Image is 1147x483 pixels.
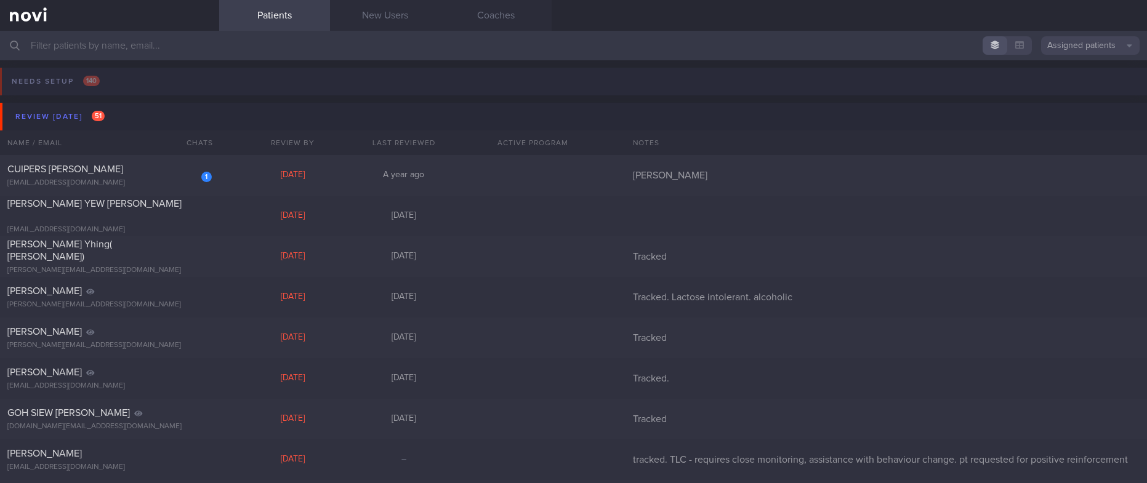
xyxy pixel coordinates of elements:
[348,332,459,343] div: [DATE]
[201,172,212,182] div: 1
[348,170,459,181] div: A year ago
[348,373,459,384] div: [DATE]
[348,292,459,303] div: [DATE]
[238,130,348,155] div: Review By
[238,413,348,425] div: [DATE]
[238,332,348,343] div: [DATE]
[238,292,348,303] div: [DATE]
[626,332,1147,344] div: Tracked
[7,300,212,309] div: [PERSON_NAME][EMAIL_ADDRESS][DOMAIN_NAME]
[626,453,1147,466] div: tracked. TLC - requires close monitoring, assistance with behaviour change. pt requested for posi...
[7,367,82,377] span: [PERSON_NAME]
[7,341,212,350] div: [PERSON_NAME][EMAIL_ADDRESS][DOMAIN_NAME]
[626,291,1147,303] div: Tracked. Lactose intolerant. alcoholic
[238,454,348,465] div: [DATE]
[1041,36,1140,55] button: Assigned patients
[626,130,1147,155] div: Notes
[7,178,212,188] div: [EMAIL_ADDRESS][DOMAIN_NAME]
[7,266,212,275] div: [PERSON_NAME][EMAIL_ADDRESS][DOMAIN_NAME]
[238,251,348,262] div: [DATE]
[238,170,348,181] div: [DATE]
[459,130,607,155] div: Active Program
[626,372,1147,385] div: Tracked.
[238,210,348,222] div: [DATE]
[7,449,82,458] span: [PERSON_NAME]
[348,130,459,155] div: Last Reviewed
[12,108,108,125] div: Review [DATE]
[626,413,1147,425] div: Tracked
[348,413,459,425] div: [DATE]
[7,225,212,234] div: [EMAIL_ADDRESS][DOMAIN_NAME]
[7,199,182,209] span: [PERSON_NAME] YEW [PERSON_NAME]
[7,381,212,391] div: [EMAIL_ADDRESS][DOMAIN_NAME]
[238,373,348,384] div: [DATE]
[7,408,130,418] span: GOH SIEW [PERSON_NAME]
[348,210,459,222] div: [DATE]
[626,169,1147,182] div: [PERSON_NAME]
[92,111,105,121] span: 51
[7,422,212,431] div: [DOMAIN_NAME][EMAIL_ADDRESS][DOMAIN_NAME]
[7,286,82,296] span: [PERSON_NAME]
[7,327,82,337] span: [PERSON_NAME]
[348,251,459,262] div: [DATE]
[170,130,219,155] div: Chats
[7,463,212,472] div: [EMAIL_ADDRESS][DOMAIN_NAME]
[9,73,103,90] div: Needs setup
[348,454,459,465] div: –
[7,239,112,261] span: [PERSON_NAME] Yhing( [PERSON_NAME])
[626,250,1147,263] div: Tracked
[83,76,100,86] span: 140
[7,164,123,174] span: CUIPERS [PERSON_NAME]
